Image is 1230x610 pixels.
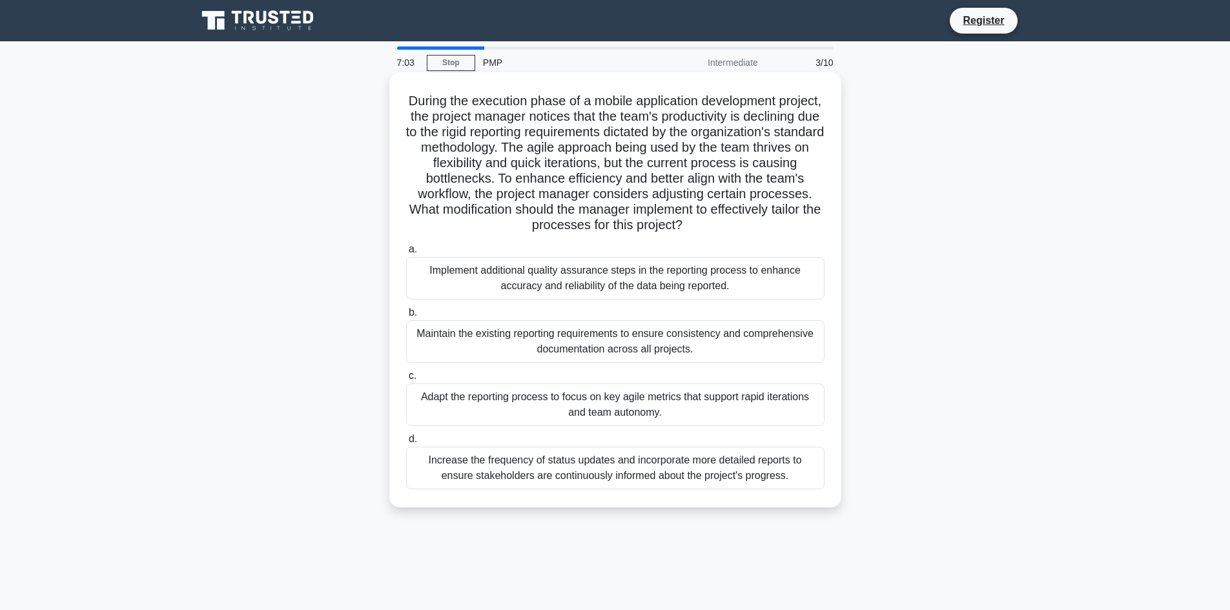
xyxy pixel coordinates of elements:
[409,370,416,381] span: c.
[427,55,475,71] a: Stop
[955,12,1012,28] a: Register
[405,93,826,234] h5: During the execution phase of a mobile application development project, the project manager notic...
[406,257,825,300] div: Implement additional quality assurance steps in the reporting process to enhance accuracy and rel...
[409,243,417,254] span: a.
[766,50,841,76] div: 3/10
[653,50,766,76] div: Intermediate
[406,320,825,363] div: Maintain the existing reporting requirements to ensure consistency and comprehensive documentatio...
[409,433,417,444] span: d.
[475,50,653,76] div: PMP
[389,50,427,76] div: 7:03
[409,307,417,318] span: b.
[406,447,825,489] div: Increase the frequency of status updates and incorporate more detailed reports to ensure stakehol...
[406,383,825,426] div: Adapt the reporting process to focus on key agile metrics that support rapid iterations and team ...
